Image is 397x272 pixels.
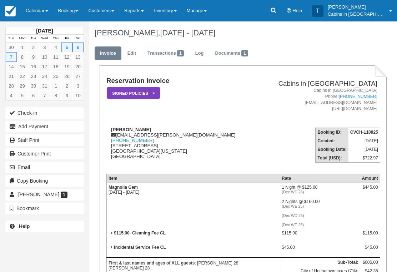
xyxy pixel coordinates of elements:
button: Copy Booking [5,175,84,187]
td: $115.00 [280,229,360,243]
div: $115.00 [362,231,378,241]
strong: First & last names and ages of ALL guests [109,261,195,266]
a: 10 [39,52,50,62]
a: 29 [17,81,28,91]
em: (Dec WE 25) [282,204,358,208]
a: 31 [39,81,50,91]
a: Signed Policies [106,86,158,100]
em: (Dec WD 25) [282,213,358,218]
th: Mon [17,35,28,43]
td: $722.97 [348,154,380,163]
a: 1 [50,81,61,91]
a: 15 [17,62,28,71]
img: checkfront-main-nav-mini-logo.png [5,6,16,16]
a: 2 [28,43,39,52]
a: 1 [17,43,28,52]
a: 8 [17,52,28,62]
span: [DATE] - [DATE] [160,28,215,37]
a: 23 [28,71,39,81]
button: Email [5,162,84,173]
th: Sub-Total: [280,258,360,267]
th: Booking ID: [316,128,348,137]
a: 7 [39,91,50,100]
p: Cabins in [GEOGRAPHIC_DATA] [328,11,385,18]
a: 21 [6,71,17,81]
strong: CVCH-110925 [350,130,378,135]
span: 1 [177,50,184,56]
a: Documents1 [210,46,253,60]
a: 13 [72,52,84,62]
a: Transactions1 [142,46,189,60]
a: [PHONE_NUMBER] [111,138,154,143]
th: Created: [316,137,348,145]
a: 5 [17,91,28,100]
span: 1 [241,50,248,56]
a: 12 [61,52,72,62]
th: Sat [72,35,84,43]
strong: Magnolia Gem [109,185,138,190]
button: Check-in [5,107,84,119]
a: 5 [61,43,72,52]
a: Customer Print [5,148,84,159]
th: Booking Date: [316,145,348,154]
th: Total (USD): [316,154,348,163]
a: 3 [39,43,50,52]
i: Help [287,9,291,13]
strong: $115.00- Cleaning Fee CL [114,231,166,236]
th: Amount [360,174,380,183]
th: Item [106,174,280,183]
th: Rate [280,174,360,183]
a: 17 [39,62,50,71]
h2: Cabins in [GEOGRAPHIC_DATA] [260,80,377,88]
a: 30 [28,81,39,91]
a: 25 [50,71,61,81]
b: Help [19,223,30,229]
div: $445.00 [362,185,378,196]
a: Help [5,221,84,232]
a: 3 [72,81,84,91]
a: Edit [122,46,141,60]
a: 18 [50,62,61,71]
th: Fri [61,35,72,43]
td: 1 Night @ $125.00 2 Nights @ $160.00 [280,183,360,229]
em: Signed Policies [107,87,160,99]
span: Help [292,8,302,13]
th: Wed [39,35,50,43]
span: [PERSON_NAME] [18,192,59,197]
em: (Dec WD 25) [282,190,358,194]
a: 8 [50,91,61,100]
a: 7 [6,52,17,62]
a: 4 [6,91,17,100]
a: 6 [28,91,39,100]
a: Log [190,46,209,60]
a: 22 [17,71,28,81]
td: [DATE] [348,145,380,154]
div: $45.00 [362,245,378,256]
em: (Dec WE 25) [282,223,358,227]
a: Invoice [95,46,121,60]
td: [DATE] - [DATE] [106,183,280,229]
a: 30 [6,43,17,52]
button: Bookmark [5,203,84,214]
p: : [PERSON_NAME] 28 [PERSON_NAME] 28 [109,259,278,272]
span: 1 [61,192,67,198]
a: 2 [61,81,72,91]
td: $45.00 [280,243,360,258]
strong: [PERSON_NAME] [111,127,151,132]
a: Staff Print [5,134,84,146]
a: 9 [28,52,39,62]
div: T [312,5,323,17]
td: [DATE] [348,137,380,145]
address: Cabins in [GEOGRAPHIC_DATA] Phone: [EMAIL_ADDRESS][DOMAIN_NAME] [URL][DOMAIN_NAME] [260,88,377,112]
a: 10 [72,91,84,100]
a: 4 [50,43,61,52]
strong: [DATE] [36,28,53,34]
th: Sun [6,35,17,43]
a: 26 [61,71,72,81]
a: 14 [6,62,17,71]
th: Tue [28,35,39,43]
a: 6 [72,43,84,52]
a: 20 [72,62,84,71]
a: 27 [72,71,84,81]
strong: Incidental Service Fee CL [114,245,166,250]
